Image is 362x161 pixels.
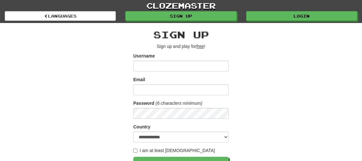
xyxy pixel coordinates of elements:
h2: Sign up [133,29,229,40]
label: Password [133,100,154,106]
label: Email [133,76,145,83]
label: Country [133,124,150,130]
a: Languages [5,11,116,21]
u: free [196,44,204,49]
input: I am at least [DEMOGRAPHIC_DATA] [133,149,137,153]
a: Sign up [125,11,236,21]
label: Username [133,53,155,59]
label: I am at least [DEMOGRAPHIC_DATA] [133,147,215,154]
p: Sign up and play for ! [133,43,229,50]
a: Login [246,11,357,21]
em: (6 characters minimum) [156,101,202,106]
